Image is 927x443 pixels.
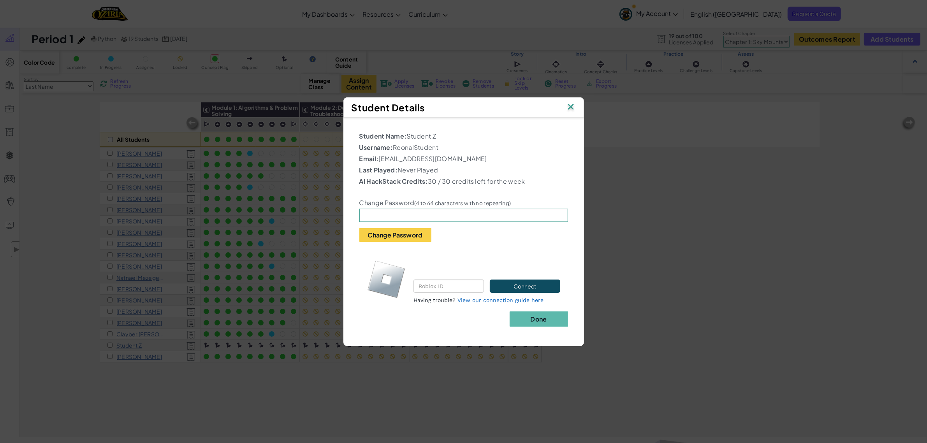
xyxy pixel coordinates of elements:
b: AI HackStack Credits: [359,177,428,185]
button: Connect [490,280,560,293]
b: Last Played: [359,166,398,174]
p: Never Played [359,165,568,175]
p: 30 / 30 credits left for the week [359,177,568,186]
button: Done [510,311,568,327]
p: Connect the student's CodeCombat and Roblox accounts. [413,255,560,274]
b: Student Name: [359,132,407,140]
span: Having trouble? [413,297,456,303]
b: Done [530,315,547,323]
p: Student Z [359,132,568,141]
img: roblox-logo.svg [367,260,406,299]
p: [EMAIL_ADDRESS][DOMAIN_NAME] [359,154,568,163]
p: ReonalStudent [359,143,568,152]
a: View our connection guide here [457,297,544,303]
span: Student Details [352,102,425,113]
button: Change Password [359,228,431,242]
small: (4 to 64 characters with no repeating) [414,200,511,206]
input: Roblox ID [413,280,484,293]
b: Email: [359,155,379,163]
label: Change Password [359,199,511,207]
b: Username: [359,143,393,151]
img: IconClose.svg [566,102,576,113]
